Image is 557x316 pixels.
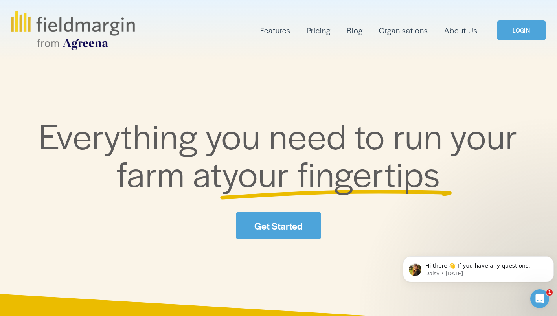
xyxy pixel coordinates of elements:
span: 1 [546,289,553,296]
img: fieldmargin.com [11,11,134,50]
a: Get Started [236,212,322,239]
a: Pricing [307,24,330,37]
a: LOGIN [497,20,546,40]
a: Blog [347,24,363,37]
span: Everything you need to run your farm at [39,110,526,197]
a: folder dropdown [260,24,290,37]
iframe: Intercom notifications message [400,240,557,295]
a: About Us [444,24,478,37]
span: Features [260,25,290,36]
span: your fingertips [222,148,440,197]
a: Organisations [379,24,428,37]
iframe: Intercom live chat [530,289,549,308]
